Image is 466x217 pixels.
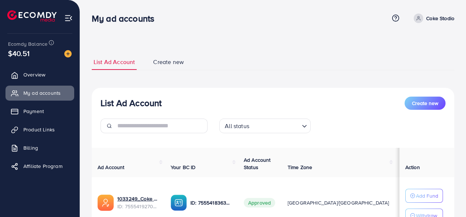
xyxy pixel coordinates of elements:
[5,104,74,119] a: Payment
[5,122,74,137] a: Product Links
[171,164,196,171] span: Your BC ID
[23,144,38,151] span: Billing
[426,14,454,23] p: Coke Stodio
[223,121,251,131] span: All status
[416,191,438,200] p: Add Fund
[244,198,275,207] span: Approved
[219,119,311,133] div: Search for option
[64,14,73,22] img: menu
[8,48,30,59] span: $40.51
[412,100,438,107] span: Create new
[190,198,232,207] p: ID: 7555418363737128967
[117,195,159,210] div: <span class='underline'>1033249_Coke Stodio 1_1759133170041</span></br>7555419270801358849
[7,10,57,22] img: logo
[288,199,389,206] span: [GEOGRAPHIC_DATA]/[GEOGRAPHIC_DATA]
[94,58,135,66] span: List Ad Account
[23,126,55,133] span: Product Links
[117,195,159,202] a: 1033249_Coke Stodio 1_1759133170041
[405,189,443,203] button: Add Fund
[23,89,61,97] span: My ad accounts
[411,14,454,23] a: Coke Stodio
[98,195,114,211] img: ic-ads-acc.e4c84228.svg
[171,195,187,211] img: ic-ba-acc.ded83a64.svg
[405,97,446,110] button: Create new
[251,119,299,131] input: Search for option
[23,108,44,115] span: Payment
[288,164,312,171] span: Time Zone
[405,164,420,171] span: Action
[92,13,160,24] h3: My ad accounts
[5,67,74,82] a: Overview
[153,58,184,66] span: Create new
[98,164,125,171] span: Ad Account
[5,86,74,100] a: My ad accounts
[117,203,159,210] span: ID: 7555419270801358849
[23,162,62,170] span: Affiliate Program
[5,141,74,155] a: Billing
[23,71,45,78] span: Overview
[101,98,162,108] h3: List Ad Account
[244,156,271,171] span: Ad Account Status
[8,40,48,48] span: Ecomdy Balance
[5,159,74,173] a: Affiliate Program
[64,50,72,57] img: image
